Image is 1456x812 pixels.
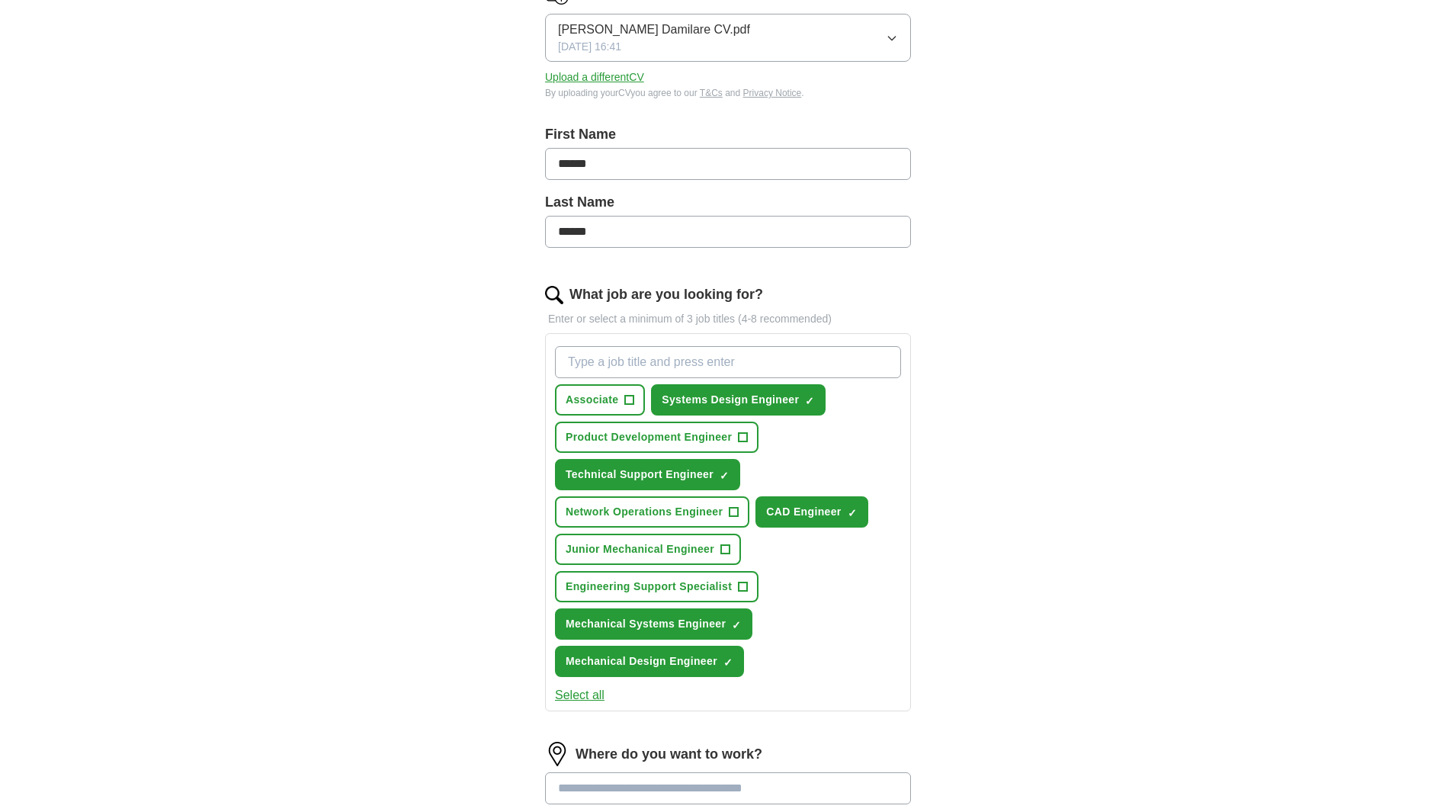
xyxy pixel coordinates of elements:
[566,429,732,445] span: Product Development Engineer
[545,14,911,62] button: [PERSON_NAME] Damilare CV.pdf[DATE] 16:41
[545,192,911,213] label: Last Name
[566,467,714,483] span: Technical Support Engineer
[545,86,911,100] div: By uploading your CV you agree to our and .
[545,124,911,145] label: First Name
[755,496,868,528] button: CAD Engineer✓
[555,459,740,490] button: Technical Support Engineer✓
[545,742,569,766] img: location.png
[545,311,911,327] p: Enter or select a minimum of 3 job titles (4-8 recommended)
[558,39,621,55] span: [DATE] 16:41
[576,744,762,765] label: Where do you want to work?
[545,69,644,85] button: Upload a differentCV
[555,534,741,565] button: Junior Mechanical Engineer
[732,619,741,631] span: ✓
[651,384,826,416] button: Systems Design Engineer✓
[805,395,814,407] span: ✓
[848,507,857,519] span: ✓
[555,384,645,416] button: Associate
[555,346,901,378] input: Type a job title and press enter
[558,21,750,39] span: [PERSON_NAME] Damilare CV.pdf
[720,470,729,482] span: ✓
[555,686,605,704] button: Select all
[555,571,758,602] button: Engineering Support Specialist
[555,608,752,640] button: Mechanical Systems Engineer✓
[569,284,763,305] label: What job are you looking for?
[555,646,744,677] button: Mechanical Design Engineer✓
[566,541,714,557] span: Junior Mechanical Engineer
[555,496,749,528] button: Network Operations Engineer
[566,579,732,595] span: Engineering Support Specialist
[723,656,733,669] span: ✓
[766,504,841,520] span: CAD Engineer
[700,88,723,98] a: T&Cs
[566,653,717,669] span: Mechanical Design Engineer
[555,422,758,453] button: Product Development Engineer
[566,504,723,520] span: Network Operations Engineer
[545,286,563,304] img: search.png
[566,616,726,632] span: Mechanical Systems Engineer
[566,392,618,408] span: Associate
[743,88,802,98] a: Privacy Notice
[662,392,799,408] span: Systems Design Engineer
